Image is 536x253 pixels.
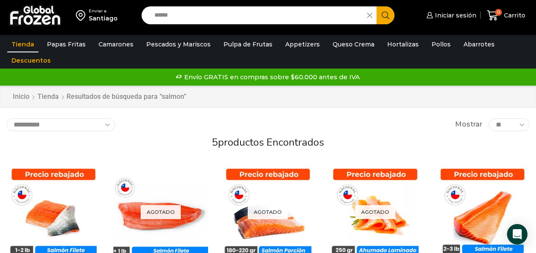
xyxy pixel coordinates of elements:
a: Camarones [94,36,138,52]
a: Appetizers [281,36,324,52]
div: Open Intercom Messenger [507,224,527,244]
span: 5 [212,135,218,149]
select: Pedido de la tienda [6,118,115,131]
span: Iniciar sesión [433,11,476,20]
p: Agotado [141,205,181,219]
p: Agotado [248,205,288,219]
a: Pescados y Mariscos [142,36,215,52]
a: Hortalizas [383,36,423,52]
a: 0 Carrito [485,6,527,26]
nav: Breadcrumb [12,92,186,102]
span: productos encontrados [218,135,324,149]
a: Pulpa de Frutas [219,36,277,52]
a: Papas Fritas [43,36,90,52]
p: Agotado [355,205,395,219]
a: Inicio [12,92,30,102]
a: Abarrotes [459,36,499,52]
a: Iniciar sesión [424,7,476,24]
a: Tienda [7,36,38,52]
div: Enviar a [89,8,118,14]
a: Tienda [37,92,59,102]
img: address-field-icon.svg [76,8,89,23]
h1: Resultados de búsqueda para “salmon” [67,92,186,101]
span: Carrito [502,11,525,20]
button: Search button [377,6,394,24]
a: Descuentos [7,52,55,69]
a: Pollos [427,36,455,52]
a: Queso Crema [328,36,379,52]
span: Mostrar [455,120,482,129]
div: Santiago [89,14,118,23]
span: 0 [495,9,502,16]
